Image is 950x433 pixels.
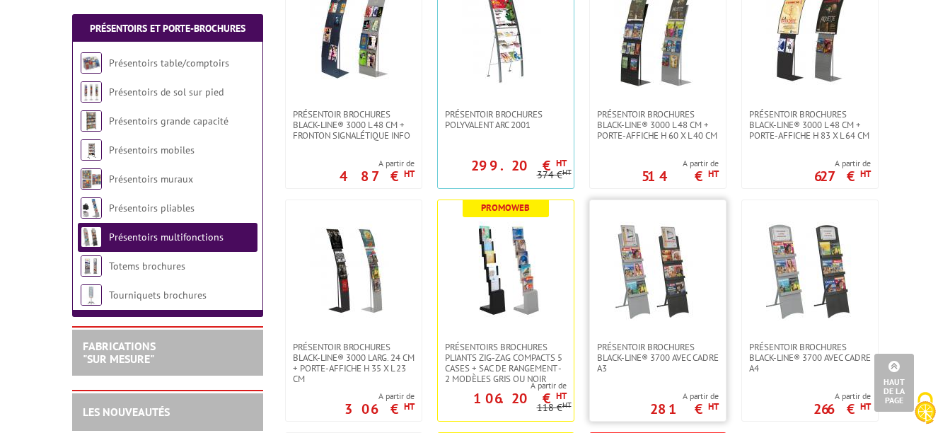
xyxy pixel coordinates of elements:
[537,170,572,180] p: 374 €
[81,168,102,190] img: Présentoirs muraux
[286,109,422,141] a: Présentoir brochures Black-Line® 3000 L 48 cm + fronton signalétique info
[81,52,102,74] img: Présentoirs table/comptoirs
[760,221,859,321] img: Présentoir brochures Black-Line® 3700 avec cadre A4
[860,400,871,412] sup: HT
[109,202,195,214] a: Présentoirs pliables
[438,342,574,384] a: Présentoirs brochures pliants Zig-Zag compacts 5 cases + sac de rangement - 2 Modèles Gris ou Noir
[813,405,871,413] p: 266 €
[608,221,707,321] img: Présentoir brochures Black-Line® 3700 avec cadre A3
[749,109,871,141] span: Présentoir brochures Black-Line® 3000 L 48 cm + porte-affiche H 83 x L 64 cm
[900,385,950,433] button: Cookies (fenêtre modale)
[109,173,193,185] a: Présentoirs muraux
[344,405,415,413] p: 306 €
[81,81,102,103] img: Présentoirs de sol sur pied
[83,405,170,419] a: LES NOUVEAUTÉS
[286,342,422,384] a: Présentoir brochures Black-Line® 3000 Larg. 24 cm + porte-affiche H 35 x L 23 cm
[81,197,102,219] img: Présentoirs pliables
[404,400,415,412] sup: HT
[742,342,878,374] a: Présentoir brochures Black-Line® 3700 avec cadre A4
[109,115,228,127] a: Présentoirs grande capacité
[814,158,871,169] span: A partir de
[708,400,719,412] sup: HT
[650,391,719,402] span: A partir de
[597,109,719,141] span: Présentoir brochures Black-Line® 3000 L 48 cm + porte-affiche H 60 x L 40 cm
[445,109,567,130] span: Présentoir Brochures polyvalent Arc 2001
[293,342,415,384] span: Présentoir brochures Black-Line® 3000 Larg. 24 cm + porte-affiche H 35 x L 23 cm
[109,86,224,98] a: Présentoirs de sol sur pied
[562,167,572,177] sup: HT
[109,289,207,301] a: Tourniquets brochures
[813,391,871,402] span: A partir de
[81,110,102,132] img: Présentoirs grande capacité
[438,380,567,391] span: A partir de
[340,172,415,180] p: 487 €
[109,260,185,272] a: Totems brochures
[874,354,914,412] a: Haut de la page
[83,339,156,366] a: FABRICATIONS"Sur Mesure"
[537,403,572,413] p: 118 €
[562,400,572,410] sup: HT
[597,342,719,374] span: Présentoir brochures Black-Line® 3700 avec cadre A3
[642,158,719,169] span: A partir de
[642,172,719,180] p: 514 €
[445,342,567,384] span: Présentoirs brochures pliants Zig-Zag compacts 5 cases + sac de rangement - 2 Modèles Gris ou Noir
[556,157,567,169] sup: HT
[438,109,574,130] a: Présentoir Brochures polyvalent Arc 2001
[90,22,245,35] a: Présentoirs et Porte-brochures
[749,342,871,374] span: Présentoir brochures Black-Line® 3700 avec cadre A4
[304,221,403,321] img: Présentoir brochures Black-Line® 3000 Larg. 24 cm + porte-affiche H 35 x L 23 cm
[109,144,195,156] a: Présentoirs mobiles
[590,109,726,141] a: Présentoir brochures Black-Line® 3000 L 48 cm + porte-affiche H 60 x L 40 cm
[109,57,229,69] a: Présentoirs table/comptoirs
[556,390,567,402] sup: HT
[708,168,719,180] sup: HT
[590,342,726,374] a: Présentoir brochures Black-Line® 3700 avec cadre A3
[814,172,871,180] p: 627 €
[650,405,719,413] p: 281 €
[404,168,415,180] sup: HT
[471,161,567,170] p: 299.20 €
[742,109,878,141] a: Présentoir brochures Black-Line® 3000 L 48 cm + porte-affiche H 83 x L 64 cm
[481,202,530,214] b: Promoweb
[293,109,415,141] span: Présentoir brochures Black-Line® 3000 L 48 cm + fronton signalétique info
[340,158,415,169] span: A partir de
[81,139,102,161] img: Présentoirs mobiles
[860,168,871,180] sup: HT
[109,231,224,243] a: Présentoirs multifonctions
[456,221,555,321] img: Présentoirs brochures pliants Zig-Zag compacts 5 cases + sac de rangement - 2 Modèles Gris ou Noir
[81,255,102,277] img: Totems brochures
[908,391,943,426] img: Cookies (fenêtre modale)
[473,394,567,403] p: 106.20 €
[81,226,102,248] img: Présentoirs multifonctions
[81,284,102,306] img: Tourniquets brochures
[344,391,415,402] span: A partir de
